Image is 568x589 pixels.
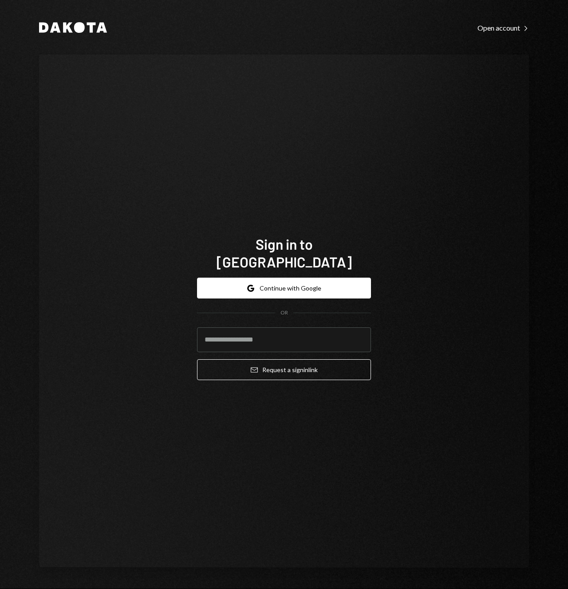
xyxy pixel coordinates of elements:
[280,309,288,317] div: OR
[197,235,371,271] h1: Sign in to [GEOGRAPHIC_DATA]
[197,278,371,298] button: Continue with Google
[197,359,371,380] button: Request a signinlink
[477,23,529,32] a: Open account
